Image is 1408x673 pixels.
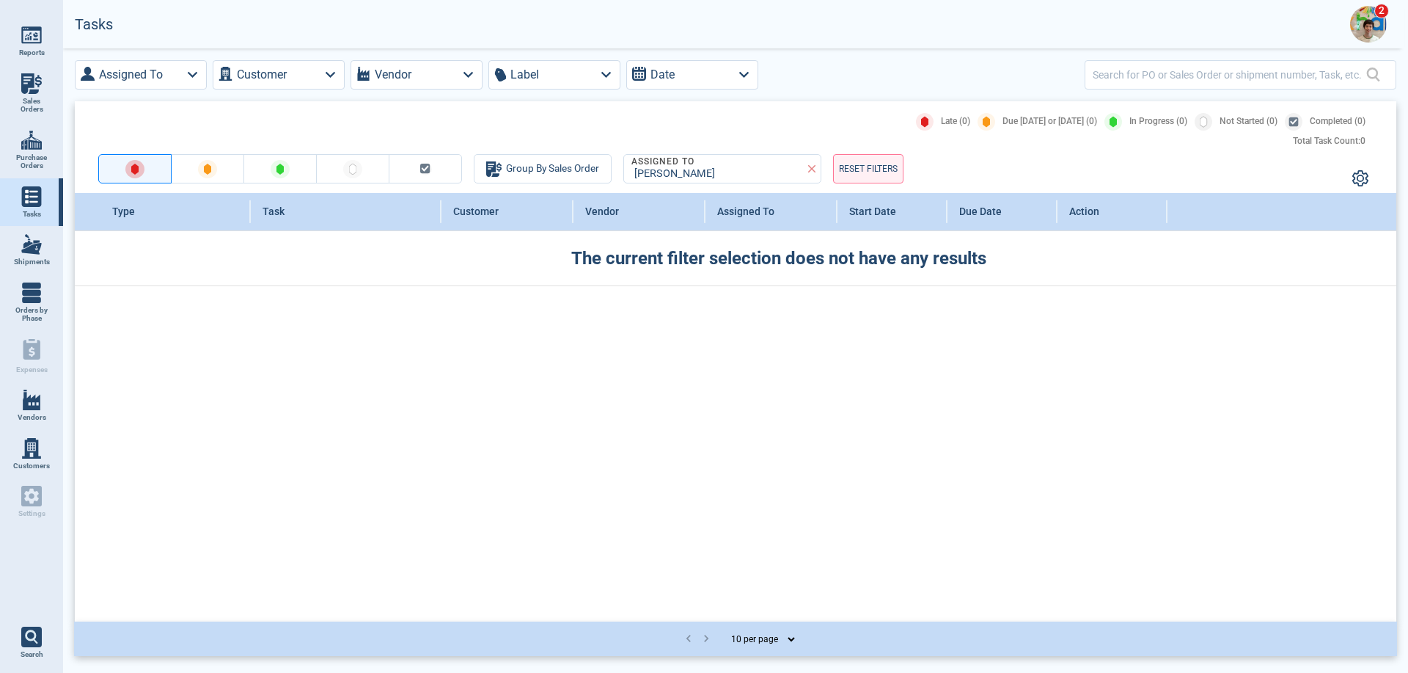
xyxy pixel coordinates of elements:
[1220,117,1277,127] span: Not Started (0)
[75,60,207,90] button: Assigned To
[1002,117,1097,127] span: Due [DATE] or [DATE] (0)
[12,306,51,323] span: Orders by Phase
[1310,117,1365,127] span: Completed (0)
[21,73,42,94] img: menu_icon
[21,650,43,659] span: Search
[630,168,809,181] div: [PERSON_NAME]
[585,205,619,217] span: Vendor
[12,97,51,114] span: Sales Orders
[486,160,599,178] div: Group By Sales Order
[99,65,163,85] label: Assigned To
[19,48,45,57] span: Reports
[1129,117,1187,127] span: In Progress (0)
[12,153,51,170] span: Purchase Orders
[375,65,411,85] label: Vendor
[1374,4,1389,18] span: 2
[453,205,499,217] span: Customer
[717,205,774,217] span: Assigned To
[21,186,42,207] img: menu_icon
[650,65,675,85] label: Date
[21,438,42,459] img: menu_icon
[351,60,483,90] button: Vendor
[941,117,970,127] span: Late (0)
[237,65,287,85] label: Customer
[474,154,612,183] button: Group By Sales Order
[21,130,42,150] img: menu_icon
[21,390,42,410] img: menu_icon
[1350,6,1387,43] img: Avatar
[18,413,46,422] span: Vendors
[21,283,42,303] img: menu_icon
[21,25,42,46] img: menu_icon
[833,154,903,183] button: RESET FILTERS
[75,16,113,33] h2: Tasks
[488,60,620,90] button: Label
[13,462,50,470] span: Customers
[626,60,758,90] button: Date
[630,157,696,167] legend: Assigned To
[849,205,896,217] span: Start Date
[1069,205,1099,217] span: Action
[112,205,135,217] span: Type
[21,234,42,255] img: menu_icon
[959,205,1002,217] span: Due Date
[23,210,41,219] span: Tasks
[263,205,285,217] span: Task
[213,60,345,90] button: Customer
[1093,64,1366,85] input: Search for PO or Sales Order or shipment number, Task, etc.
[510,65,539,85] label: Label
[1293,137,1365,147] div: Total Task Count: 0
[680,630,715,649] nav: pagination navigation
[14,258,50,266] span: Shipments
